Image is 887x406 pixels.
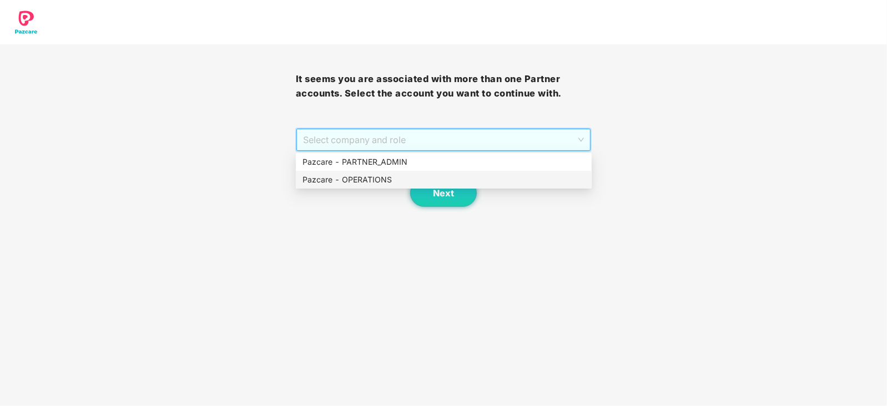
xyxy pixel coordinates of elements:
div: Pazcare - OPERATIONS [303,174,585,186]
span: Next [433,188,454,199]
div: Pazcare - PARTNER_ADMIN [296,153,592,171]
div: Pazcare - OPERATIONS [296,171,592,189]
button: Next [410,179,477,207]
div: Pazcare - PARTNER_ADMIN [303,156,585,168]
h3: It seems you are associated with more than one Partner accounts. Select the account you want to c... [296,72,592,100]
span: Select company and role [303,129,584,150]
